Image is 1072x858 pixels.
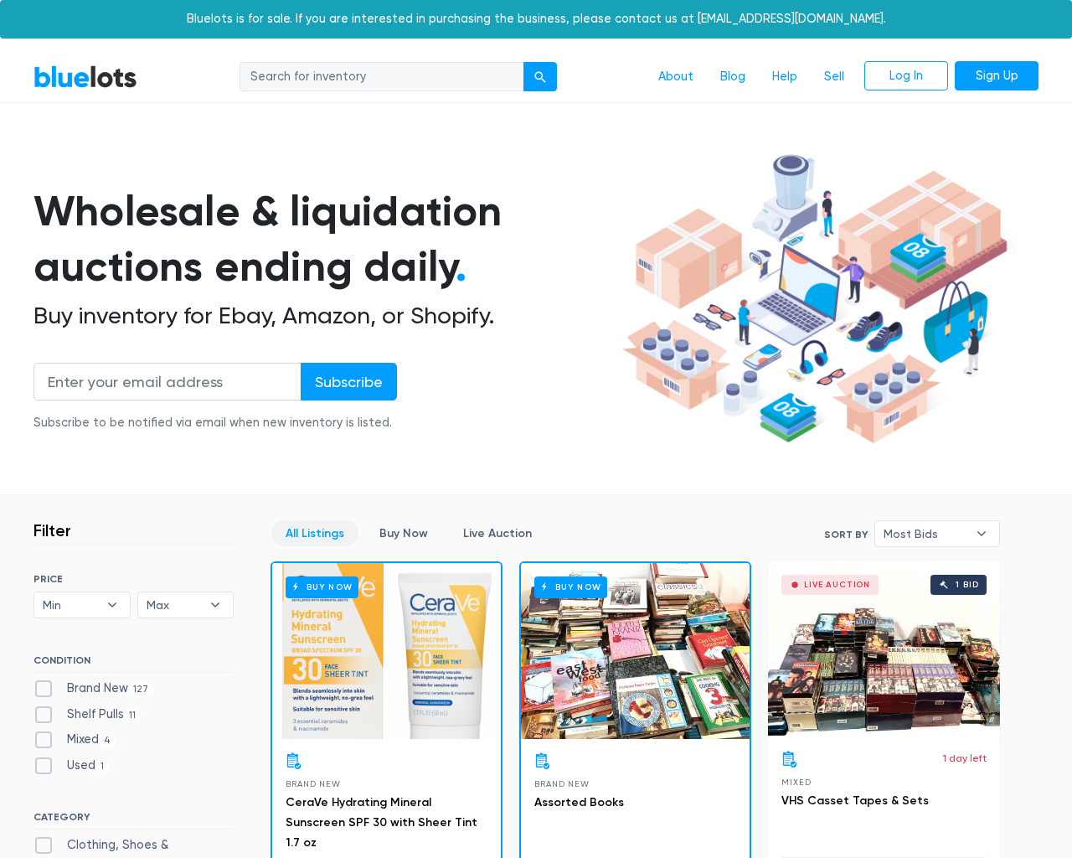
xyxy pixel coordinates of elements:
label: Shelf Pulls [33,706,142,724]
span: 1 [95,760,110,773]
h6: CATEGORY [33,811,234,830]
label: Mixed [33,731,116,749]
a: Blog [707,61,759,93]
a: BlueLots [33,65,137,89]
a: Buy Now [272,563,501,739]
div: 1 bid [956,581,978,589]
span: Brand New [534,779,589,788]
a: CeraVe Hydrating Mineral Sunscreen SPF 30 with Sheer Tint 1.7 oz [286,795,477,850]
div: Live Auction [804,581,870,589]
h6: PRICE [33,573,234,585]
label: Sort By [824,527,868,542]
a: Help [759,61,811,93]
a: Sign Up [955,61,1038,91]
span: Mixed [781,778,811,787]
a: Assorted Books [534,795,624,809]
input: Search for inventory [240,62,524,92]
span: 127 [128,683,154,696]
a: Live Auction [449,520,546,546]
span: Brand New [286,779,340,788]
b: ▾ [95,592,130,618]
b: ▾ [198,592,233,618]
a: Buy Now [365,520,442,546]
input: Subscribe [301,363,397,401]
span: 4 [99,735,116,748]
h6: Buy Now [534,576,607,597]
h6: Buy Now [286,576,358,597]
h3: Filter [33,520,71,540]
a: All Listings [271,520,358,546]
h1: Wholesale & liquidation auctions ending daily [33,183,616,295]
h2: Buy inventory for Ebay, Amazon, or Shopify. [33,302,616,330]
a: Buy Now [521,563,750,739]
span: Max [147,592,202,618]
label: Used [33,757,110,775]
h6: CONDITION [33,654,234,673]
a: VHS Casset Tapes & Sets [781,793,929,808]
a: About [645,61,707,93]
b: ▾ [964,521,999,546]
span: Min [43,592,98,618]
a: Live Auction 1 bid [768,561,1000,737]
input: Enter your email address [33,363,301,401]
a: Log In [864,61,948,91]
img: hero-ee84e7d0318cb26816c560f6b4441b76977f77a177738b4e94f68c95b2b83dbb.png [616,147,1013,452]
label: Brand New [33,680,154,698]
p: 1 day left [943,751,987,766]
a: Sell [811,61,858,93]
span: Most Bids [884,521,967,546]
span: 11 [124,709,142,722]
div: Subscribe to be notified via email when new inventory is listed. [33,414,397,432]
span: . [456,241,466,292]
